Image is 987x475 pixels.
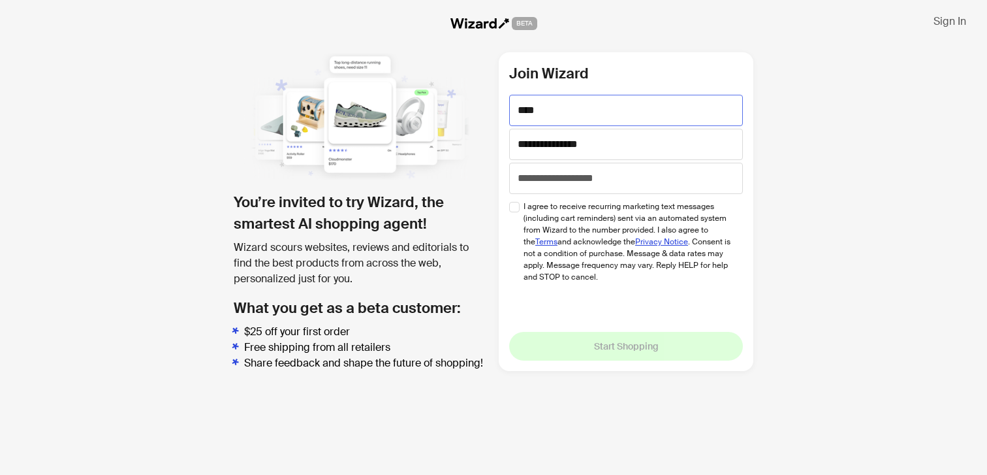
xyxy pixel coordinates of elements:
[234,297,488,319] h2: What you get as a beta customer:
[635,237,688,247] a: Privacy Notice
[244,340,488,355] li: Free shipping from all retailers
[244,355,488,371] li: Share feedback and shape the future of shopping!
[509,332,743,361] button: Start Shopping
[524,201,733,283] span: I agree to receive recurring marketing text messages (including cart reminders) sent via an autom...
[535,237,557,247] a: Terms
[234,240,488,287] div: Wizard scours websites, reviews and editorials to find the best products from across the web, per...
[509,63,743,84] h2: Join Wizard
[512,17,537,30] span: BETA
[933,14,966,28] span: Sign In
[234,191,488,235] h1: You’re invited to try Wizard, the smartest AI shopping agent!
[244,324,488,340] li: $25 off your first order
[923,10,977,31] button: Sign In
